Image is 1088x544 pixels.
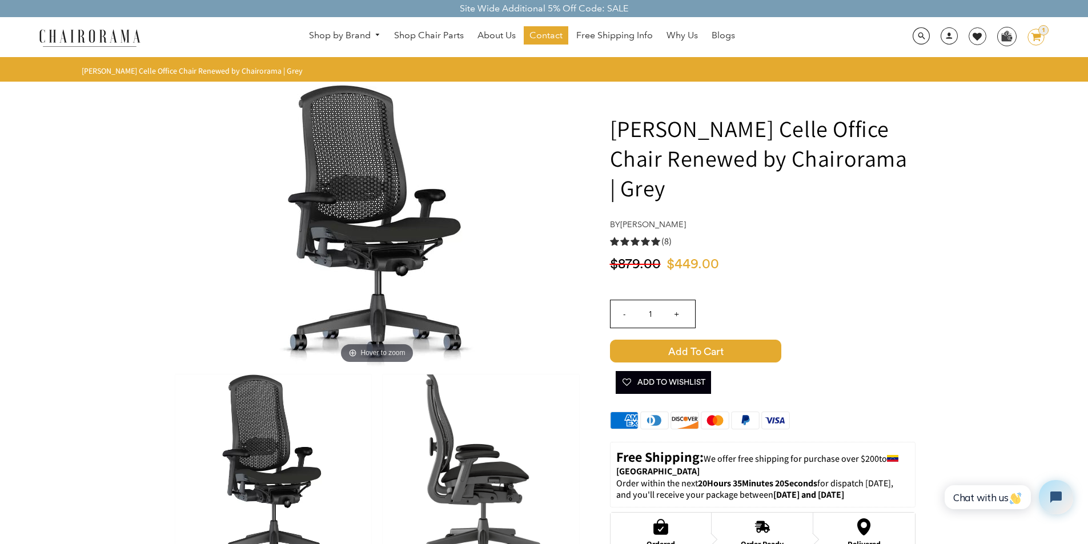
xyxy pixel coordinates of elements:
[1019,29,1045,46] a: 1
[998,27,1015,45] img: WhatsApp_Image_2024-07-12_at_16.23.01.webp
[303,27,387,45] a: Shop by Brand
[206,85,548,366] img: Herman Miller Celle Office Chair Renewed by Chairorama | Grey - chairorama
[620,219,686,229] a: [PERSON_NAME]
[698,477,817,489] span: 20Hours 35Minutes 20Seconds
[706,26,741,45] a: Blogs
[704,453,879,465] span: We offer free shipping for purchase over $200
[610,235,916,247] a: 5.0 rating (8 votes)
[616,478,909,502] p: Order within the next for dispatch [DATE], and you'll receive your package between
[82,66,303,76] span: [PERSON_NAME] Celle Office Chair Renewed by Chairorama | Grey
[472,26,521,45] a: About Us
[610,340,916,362] button: Add to Cart
[610,114,916,203] h1: [PERSON_NAME] Celle Office Chair Renewed by Chairorama | Grey
[932,470,1083,524] iframe: Tidio Chat
[610,220,916,229] h4: by
[667,257,719,271] span: $449.00
[661,26,704,45] a: Why Us
[206,219,548,231] a: Herman Miller Celle Office Chair Renewed by Chairorama | Grey - chairoramaHover to zoom
[661,236,672,248] span: (8)
[388,26,469,45] a: Shop Chair Parts
[663,300,690,328] input: +
[610,257,661,271] span: $879.00
[611,300,638,328] input: -
[524,26,568,45] a: Contact
[621,371,705,394] span: Add To Wishlist
[571,26,659,45] a: Free Shipping Info
[33,27,147,47] img: chairorama
[667,30,698,42] span: Why Us
[773,489,844,501] strong: [DATE] and [DATE]
[394,30,464,42] span: Shop Chair Parts
[712,30,735,42] span: Blogs
[477,30,516,42] span: About Us
[82,66,307,76] nav: breadcrumbs
[616,448,704,466] strong: Free Shipping:
[616,465,700,477] strong: [GEOGRAPHIC_DATA]
[576,30,653,42] span: Free Shipping Info
[1038,25,1049,35] div: 1
[529,30,563,42] span: Contact
[195,26,849,47] nav: DesktopNavigation
[616,448,909,478] p: to
[610,340,781,362] span: Add to Cart
[616,371,711,394] button: Add To Wishlist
